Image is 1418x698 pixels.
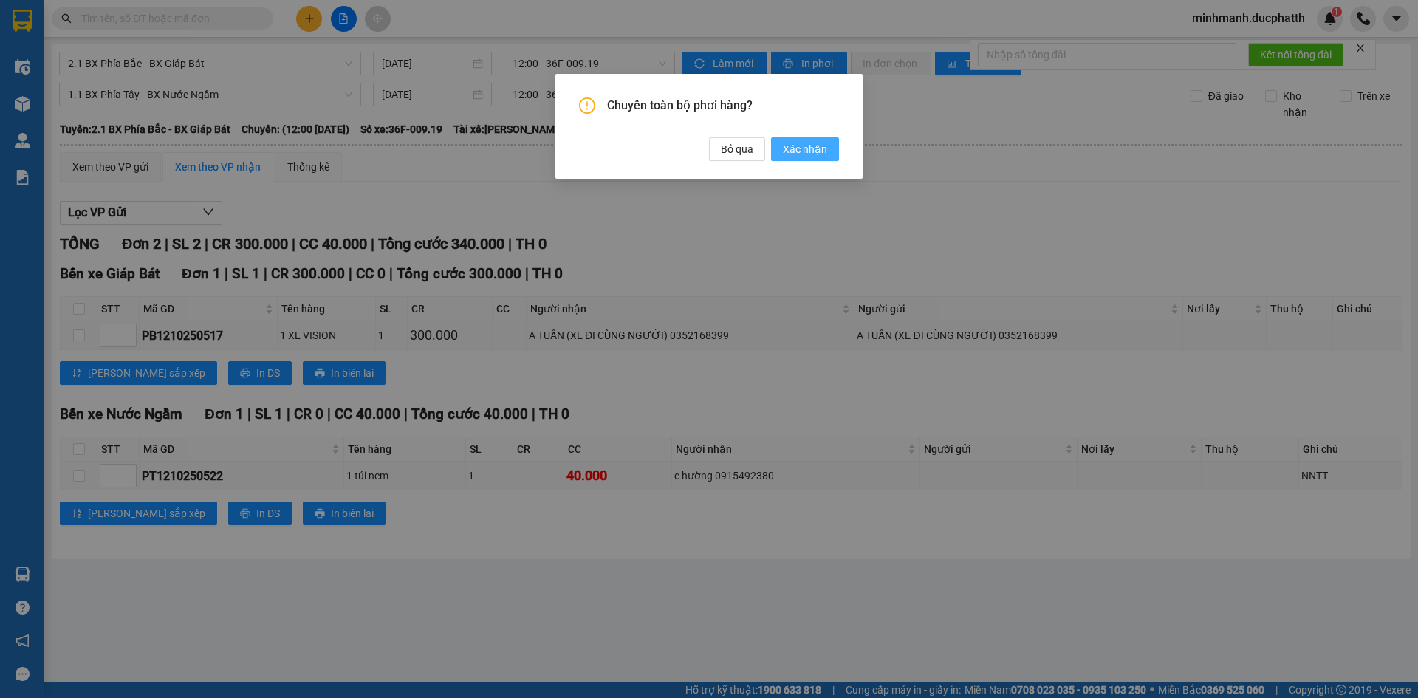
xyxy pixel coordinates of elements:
[709,137,765,161] button: Bỏ qua
[579,97,595,114] span: exclamation-circle
[771,137,839,161] button: Xác nhận
[607,97,839,114] span: Chuyển toàn bộ phơi hàng?
[783,141,827,157] span: Xác nhận
[721,141,753,157] span: Bỏ qua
